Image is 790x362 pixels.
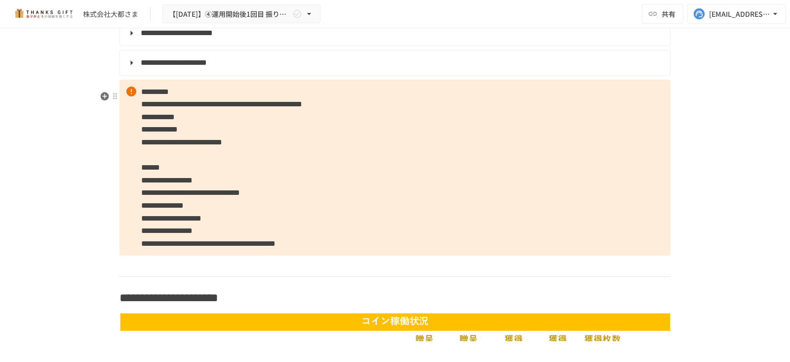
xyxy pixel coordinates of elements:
[642,4,683,24] button: 共有
[162,4,320,24] button: 【[DATE]】④運用開始後1回目 振り返りMTG
[709,8,770,20] div: [EMAIL_ADDRESS][DOMAIN_NAME]
[83,9,138,19] div: 株式会社大都さま
[687,4,786,24] button: [EMAIL_ADDRESS][DOMAIN_NAME]
[662,8,675,19] span: 共有
[12,6,75,22] img: mMP1OxWUAhQbsRWCurg7vIHe5HqDpP7qZo7fRoNLXQh
[169,8,290,20] span: 【[DATE]】④運用開始後1回目 振り返りMTG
